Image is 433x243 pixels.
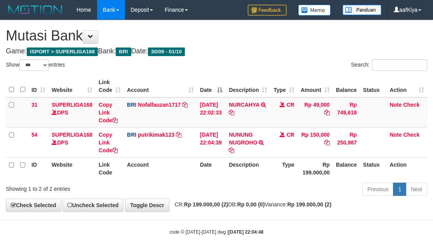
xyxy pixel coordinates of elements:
[351,59,427,71] label: Search:
[127,102,136,108] span: BRI
[197,157,226,180] th: Date
[125,199,169,212] a: Toggle Descr
[49,97,96,128] td: DPS
[116,48,131,56] span: BRI
[333,127,360,157] td: Rp 250,987
[403,132,419,138] a: Check
[390,132,402,138] a: Note
[287,132,294,138] span: CR
[127,132,136,138] span: BRI
[96,75,124,97] th: Link Code: activate to sort column ascending
[248,5,287,16] img: Feedback.jpg
[176,132,181,138] a: Copy putrikimak123 to clipboard
[298,5,331,16] img: Button%20Memo.svg
[6,28,427,44] h1: Mutasi Bank
[28,75,49,97] th: ID: activate to sort column ascending
[28,157,49,180] th: ID
[6,59,65,71] label: Show entries
[229,109,234,116] a: Copy NURCAHYA to clipboard
[333,97,360,128] td: Rp 749,618
[96,157,124,180] th: Link Code
[297,127,333,157] td: Rp 150,000
[49,127,96,157] td: DPS
[386,75,427,97] th: Action: activate to sort column ascending
[99,102,118,123] a: Copy Link Code
[228,229,263,235] strong: [DATE] 22:04:48
[49,157,96,180] th: Website
[333,157,360,180] th: Balance
[27,48,98,56] span: ISPORT > SUPERLIGA168
[226,75,270,97] th: Description: activate to sort column ascending
[31,132,38,138] span: 54
[184,201,228,208] strong: Rp 199.000,00 (2)
[403,102,419,108] a: Check
[124,75,197,97] th: Account: activate to sort column ascending
[138,102,181,108] a: Nofalfauzan1717
[390,102,402,108] a: Note
[229,132,257,146] a: NUNUNG NUGROHO
[197,75,226,97] th: Date: activate to sort column descending
[31,102,38,108] span: 31
[171,201,332,208] span: CR: DB: Variance:
[270,75,297,97] th: Type: activate to sort column ascending
[148,48,185,56] span: 30/09 - 01/10
[324,109,330,116] a: Copy Rp 49,000 to clipboard
[237,201,265,208] strong: Rp 0,00 (0)
[226,157,270,180] th: Description
[360,157,387,180] th: Status
[297,75,333,97] th: Amount: activate to sort column ascending
[6,199,61,212] a: Check Selected
[360,75,387,97] th: Status
[297,97,333,128] td: Rp 49,000
[197,97,226,128] td: [DATE] 22:02:33
[170,229,264,235] small: code © [DATE]-[DATE] dwg |
[333,75,360,97] th: Balance
[197,127,226,157] td: [DATE] 22:04:39
[287,102,294,108] span: CR
[229,147,234,153] a: Copy NUNUNG NUGROHO to clipboard
[372,59,427,71] input: Search:
[362,183,393,196] a: Previous
[6,48,427,55] h4: Game: Bank: Date:
[287,201,332,208] strong: Rp 199.000,00 (2)
[324,139,330,146] a: Copy Rp 150,000 to clipboard
[52,132,92,138] a: SUPERLIGA168
[343,5,381,15] img: panduan.png
[229,102,259,108] a: NURCAHYA
[99,132,118,153] a: Copy Link Code
[386,157,427,180] th: Action
[6,182,175,193] div: Showing 1 to 2 of 2 entries
[52,102,92,108] a: SUPERLIGA168
[270,157,297,180] th: Type
[19,59,49,71] select: Showentries
[406,183,427,196] a: Next
[393,183,406,196] a: 1
[63,199,123,212] a: Uncheck Selected
[297,157,333,180] th: Rp 199.000,00
[124,157,197,180] th: Account
[49,75,96,97] th: Website: activate to sort column ascending
[182,102,188,108] a: Copy Nofalfauzan1717 to clipboard
[6,4,65,16] img: MOTION_logo.png
[138,132,174,138] a: putrikimak123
